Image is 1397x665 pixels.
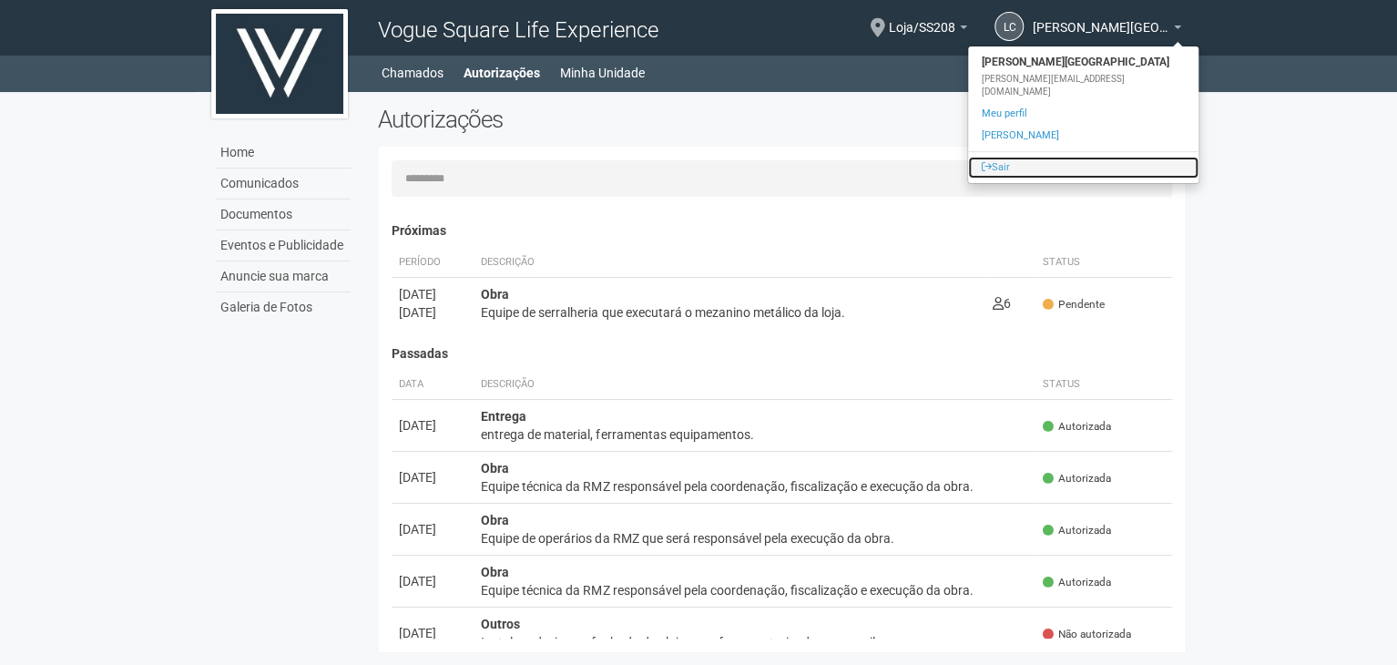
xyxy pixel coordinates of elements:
strong: Obra [481,513,509,527]
div: Equipe de operários da RMZ que será responsável pela execução da obra. [481,529,1028,547]
div: Equipe técnica da RMZ responsável pela coordenação, fiscalização e execução da obra. [481,581,1028,599]
div: [DATE] [399,520,466,538]
h4: Passadas [392,347,1172,361]
strong: [PERSON_NAME][GEOGRAPHIC_DATA] [968,51,1198,73]
h2: Autorizações [378,106,768,133]
span: Autorizada [1043,471,1111,486]
strong: Obra [481,565,509,579]
a: Galeria de Fotos [216,292,351,322]
div: entrega de material, ferramentas equipamentos. [481,425,1028,444]
th: Descrição [474,248,984,278]
span: Pendente [1043,297,1105,312]
img: logo.jpg [211,9,348,118]
strong: Entrega [481,409,526,424]
th: Data [392,370,474,400]
th: Status [1035,370,1172,400]
a: Chamados [382,60,444,86]
span: Autorizada [1043,575,1111,590]
span: Não autorizada [1043,627,1131,642]
a: Anuncie sua marca [216,261,351,292]
a: Documentos [216,199,351,230]
div: Instalar adesivo na fachada das lojas, conforme autorizado por e-mail. [481,633,1028,651]
strong: Obra [481,287,509,302]
strong: Outros [481,617,520,631]
span: Vogue Square Life Experience [378,17,658,43]
a: Home [216,138,351,169]
a: [PERSON_NAME] [968,125,1198,147]
div: Equipe técnica da RMZ responsável pela coordenação, fiscalização e execução da obra. [481,477,1028,496]
a: Loja/SS208 [889,23,967,37]
th: Status [1035,248,1172,278]
div: [DATE] [399,468,466,486]
a: LC [994,12,1024,41]
strong: Obra [481,461,509,476]
a: Comunicados [216,169,351,199]
a: Meu perfil [968,103,1198,125]
th: Período [392,248,474,278]
div: [DATE] [399,572,466,590]
a: Sair [968,157,1198,179]
a: Minha Unidade [560,60,645,86]
span: Loja/SS208 [889,3,955,35]
span: Autorizada [1043,523,1111,538]
h4: Próximas [392,224,1172,238]
a: Autorizações [464,60,540,86]
div: [DATE] [399,416,466,435]
span: Leonardo Calandrini Lima [1033,3,1169,35]
div: [PERSON_NAME][EMAIL_ADDRESS][DOMAIN_NAME] [968,73,1198,98]
div: [DATE] [399,285,466,303]
div: [DATE] [399,624,466,642]
div: Equipe de serralheria que executará o mezanino metálico da loja. [481,303,977,322]
div: [DATE] [399,303,466,322]
span: Autorizada [1043,419,1111,435]
a: Eventos e Publicidade [216,230,351,261]
th: Descrição [474,370,1035,400]
span: 6 [993,296,1011,311]
a: [PERSON_NAME][GEOGRAPHIC_DATA] [1033,23,1181,37]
